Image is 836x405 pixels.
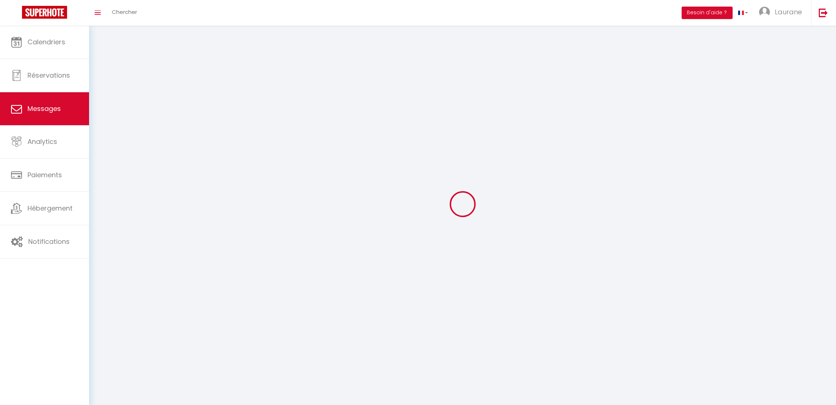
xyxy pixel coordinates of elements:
[6,3,28,25] button: Ouvrir le widget de chat LiveChat
[112,8,137,16] span: Chercher
[682,7,733,19] button: Besoin d'aide ?
[819,8,828,17] img: logout
[27,137,57,146] span: Analytics
[27,104,61,113] span: Messages
[28,237,70,246] span: Notifications
[27,170,62,179] span: Paiements
[775,7,802,16] span: Laurane
[22,6,67,19] img: Super Booking
[27,37,65,47] span: Calendriers
[27,204,73,213] span: Hébergement
[27,71,70,80] span: Réservations
[759,7,770,18] img: ...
